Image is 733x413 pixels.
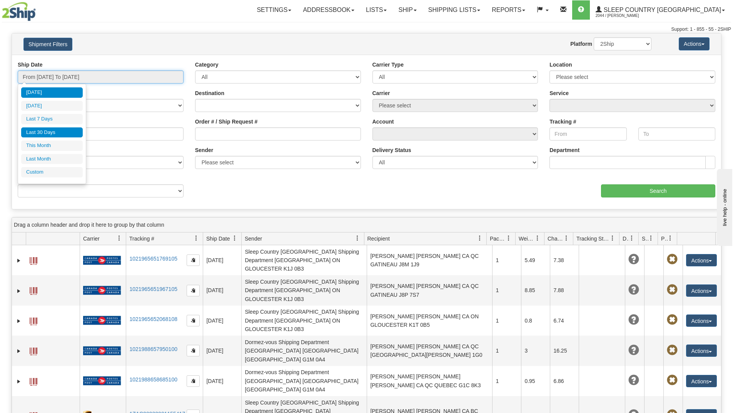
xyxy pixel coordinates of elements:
[187,345,200,356] button: Copy to clipboard
[601,184,715,197] input: Search
[602,7,721,13] span: Sleep Country [GEOGRAPHIC_DATA]
[2,2,36,21] img: logo2044.jpg
[628,345,639,356] span: Unknown
[30,375,37,387] a: Label
[241,306,367,336] td: Sleep Country [GEOGRAPHIC_DATA] Shipping Department [GEOGRAPHIC_DATA] ON GLOUCESTER K1J 0B3
[21,114,83,124] li: Last 7 Days
[628,254,639,265] span: Unknown
[187,254,200,266] button: Copy to clipboard
[550,366,579,396] td: 6.86
[21,140,83,151] li: This Month
[129,286,177,292] a: 1021965651967105
[241,366,367,396] td: Dormez-vous Shipping Department [GEOGRAPHIC_DATA] [GEOGRAPHIC_DATA] [GEOGRAPHIC_DATA] G1M 0A4
[203,306,241,336] td: [DATE]
[550,245,579,275] td: 7.38
[664,232,677,245] a: Pickup Status filter column settings
[351,232,364,245] a: Sender filter column settings
[606,232,619,245] a: Tracking Status filter column settings
[661,235,668,242] span: Pickup Status
[203,336,241,366] td: [DATE]
[241,275,367,305] td: Sleep Country [GEOGRAPHIC_DATA] Shipping Department [GEOGRAPHIC_DATA] ON GLOUCESTER K1J 0B3
[83,346,121,356] img: 20 - Canada Post
[203,245,241,275] td: [DATE]
[521,366,550,396] td: 0.95
[297,0,360,20] a: Addressbook
[628,314,639,325] span: Unknown
[715,167,732,246] iframe: chat widget
[521,245,550,275] td: 5.49
[492,306,521,336] td: 1
[628,375,639,386] span: Unknown
[21,167,83,177] li: Custom
[486,0,531,20] a: Reports
[83,316,121,325] img: 20 - Canada Post
[679,37,710,50] button: Actions
[686,375,717,387] button: Actions
[251,0,297,20] a: Settings
[549,118,576,125] label: Tracking #
[367,275,492,305] td: [PERSON_NAME] [PERSON_NAME] CA QC GATINEAU J8P 7S7
[531,232,544,245] a: Weight filter column settings
[667,375,678,386] span: Pickup Not Assigned
[203,275,241,305] td: [DATE]
[550,275,579,305] td: 7.88
[15,378,23,385] a: Expand
[228,232,241,245] a: Ship Date filter column settings
[576,235,610,242] span: Tracking Status
[21,101,83,111] li: [DATE]
[245,235,262,242] span: Sender
[550,306,579,336] td: 6.74
[422,0,486,20] a: Shipping lists
[492,366,521,396] td: 1
[521,275,550,305] td: 8.85
[30,284,37,296] a: Label
[23,38,72,51] button: Shipment Filters
[187,375,200,387] button: Copy to clipboard
[590,0,731,20] a: Sleep Country [GEOGRAPHIC_DATA] 2044 / [PERSON_NAME]
[372,89,390,97] label: Carrier
[492,245,521,275] td: 1
[83,376,121,386] img: 20 - Canada Post
[187,315,200,326] button: Copy to clipboard
[492,275,521,305] td: 1
[667,314,678,325] span: Pickup Not Assigned
[645,232,658,245] a: Shipment Issues filter column settings
[642,235,648,242] span: Shipment Issues
[367,336,492,366] td: [PERSON_NAME] [PERSON_NAME] CA QC [GEOGRAPHIC_DATA][PERSON_NAME] 1G0
[686,314,717,327] button: Actions
[367,245,492,275] td: [PERSON_NAME] [PERSON_NAME] CA QC GATINEAU J8M 1J9
[195,61,219,69] label: Category
[392,0,422,20] a: Ship
[129,256,177,262] a: 1021965651769105
[549,89,569,97] label: Service
[625,232,638,245] a: Delivery Status filter column settings
[473,232,486,245] a: Recipient filter column settings
[241,336,367,366] td: Dormez-vous Shipping Department [GEOGRAPHIC_DATA] [GEOGRAPHIC_DATA] [GEOGRAPHIC_DATA] G1M 0A4
[367,306,492,336] td: [PERSON_NAME] [PERSON_NAME] CA ON GLOUCESTER K1T 0B5
[667,284,678,295] span: Pickup Not Assigned
[129,376,177,383] a: 1021988658685100
[550,336,579,366] td: 16.25
[15,347,23,355] a: Expand
[549,61,572,69] label: Location
[519,235,535,242] span: Weight
[667,345,678,356] span: Pickup Not Assigned
[195,89,224,97] label: Destination
[83,256,121,265] img: 20 - Canada Post
[548,235,564,242] span: Charge
[367,235,390,242] span: Recipient
[596,12,653,20] span: 2044 / [PERSON_NAME]
[190,232,203,245] a: Tracking # filter column settings
[21,127,83,138] li: Last 30 Days
[490,235,506,242] span: Packages
[549,146,579,154] label: Department
[521,306,550,336] td: 0.8
[206,235,230,242] span: Ship Date
[521,336,550,366] td: 3
[12,217,721,232] div: grid grouping header
[560,232,573,245] a: Charge filter column settings
[686,254,717,266] button: Actions
[360,0,392,20] a: Lists
[667,254,678,265] span: Pickup Not Assigned
[129,316,177,322] a: 1021965652068108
